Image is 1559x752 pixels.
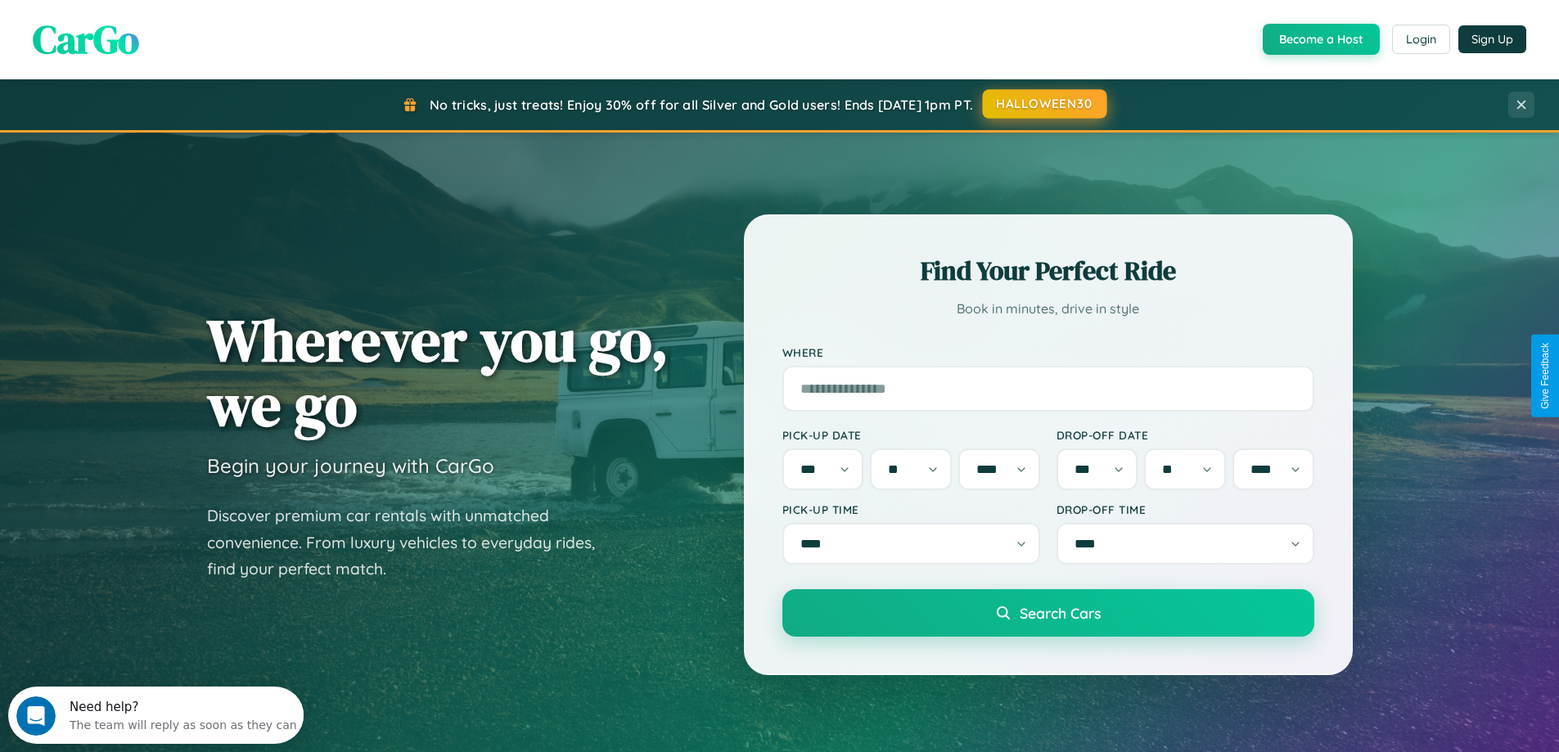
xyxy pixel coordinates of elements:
[33,12,139,66] span: CarGo
[983,89,1107,119] button: HALLOWEEN30
[1392,25,1450,54] button: Login
[7,7,304,52] div: Open Intercom Messenger
[1539,343,1551,409] div: Give Feedback
[1458,25,1526,53] button: Sign Up
[1263,24,1380,55] button: Become a Host
[782,589,1314,637] button: Search Cars
[782,345,1314,359] label: Where
[782,297,1314,321] p: Book in minutes, drive in style
[207,308,669,437] h1: Wherever you go, we go
[16,696,56,736] iframe: Intercom live chat
[61,27,289,44] div: The team will reply as soon as they can
[782,502,1040,516] label: Pick-up Time
[782,428,1040,442] label: Pick-up Date
[1057,428,1314,442] label: Drop-off Date
[207,502,616,583] p: Discover premium car rentals with unmatched convenience. From luxury vehicles to everyday rides, ...
[1020,604,1101,622] span: Search Cars
[61,14,289,27] div: Need help?
[207,453,494,478] h3: Begin your journey with CarGo
[430,97,973,113] span: No tricks, just treats! Enjoy 30% off for all Silver and Gold users! Ends [DATE] 1pm PT.
[1057,502,1314,516] label: Drop-off Time
[782,253,1314,289] h2: Find Your Perfect Ride
[8,687,304,744] iframe: Intercom live chat discovery launcher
